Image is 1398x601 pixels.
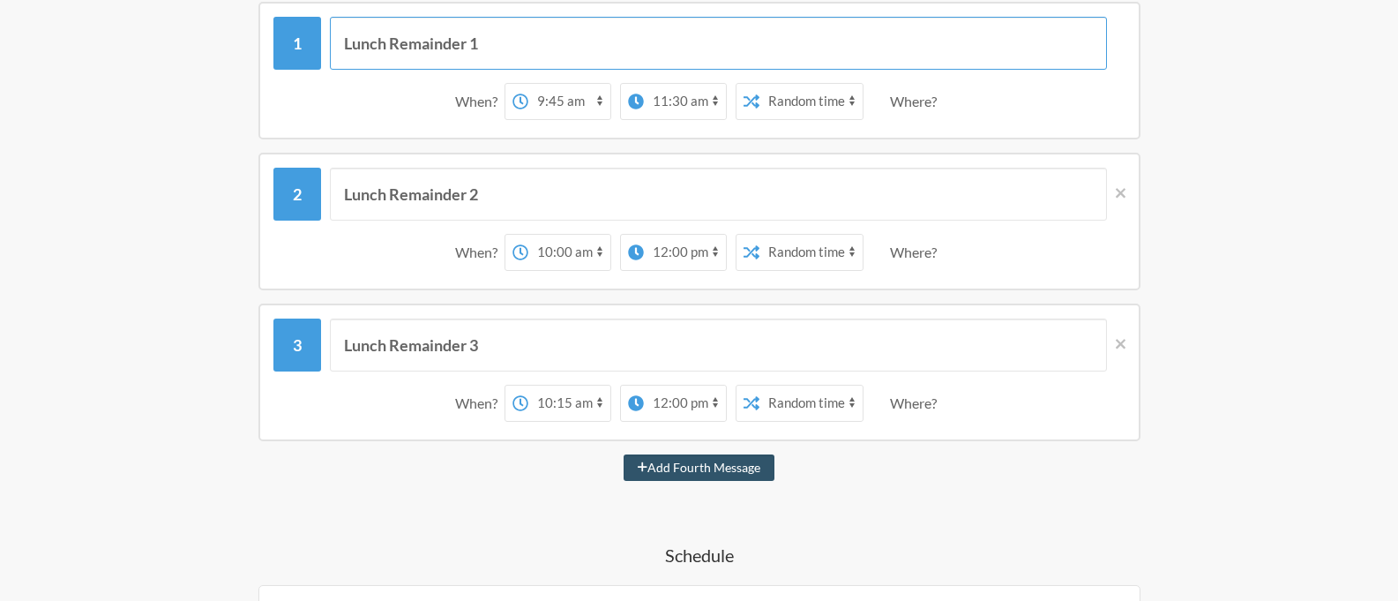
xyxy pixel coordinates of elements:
input: Message [330,319,1107,372]
div: When? [455,234,505,271]
div: Where? [890,234,944,271]
div: Where? [890,83,944,120]
input: Message [330,17,1107,70]
input: Message [330,168,1107,221]
div: When? [455,83,505,120]
button: Add Fourth Message [624,455,774,481]
h4: Schedule [188,543,1211,567]
div: When? [455,385,505,422]
div: Where? [890,385,944,422]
